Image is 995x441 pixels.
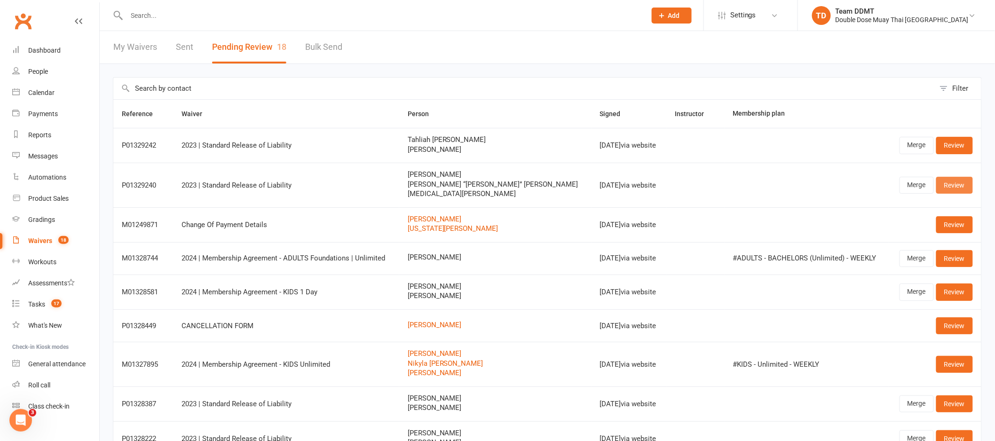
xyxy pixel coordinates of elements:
[113,78,935,99] input: Search by contact
[12,125,99,146] a: Reports
[408,110,439,118] span: Person
[11,9,35,33] a: Clubworx
[9,409,32,432] iframe: Intercom live chat
[277,42,286,52] span: 18
[28,258,56,266] div: Workouts
[28,279,75,287] div: Assessments
[408,215,583,223] a: [PERSON_NAME]
[675,110,715,118] span: Instructor
[176,31,193,63] a: Sent
[600,400,658,408] div: [DATE] via website
[12,188,99,209] a: Product Sales
[12,230,99,252] a: Waivers 18
[122,288,165,296] div: M01328581
[182,400,391,408] div: 2023 | Standard Release of Liability
[675,108,715,119] button: Instructor
[122,254,165,262] div: M01328744
[900,177,934,194] a: Merge
[12,252,99,273] a: Workouts
[600,254,658,262] div: [DATE] via website
[28,152,58,160] div: Messages
[122,110,163,118] span: Reference
[28,360,86,368] div: General attendance
[900,250,934,267] a: Merge
[600,361,658,369] div: [DATE] via website
[408,136,583,144] span: Tahliah [PERSON_NAME]
[12,209,99,230] a: Gradings
[28,322,62,329] div: What's New
[668,12,680,19] span: Add
[936,216,973,233] a: Review
[408,253,583,261] span: [PERSON_NAME]
[212,31,286,63] button: Pending Review18
[122,221,165,229] div: M01249871
[122,400,165,408] div: P01328387
[12,315,99,336] a: What's New
[182,361,391,369] div: 2024 | Membership Agreement - KIDS Unlimited
[408,404,583,412] span: [PERSON_NAME]
[936,250,973,267] a: Review
[408,429,583,437] span: [PERSON_NAME]
[12,396,99,417] a: Class kiosk mode
[936,395,973,412] a: Review
[600,142,658,150] div: [DATE] via website
[305,31,342,63] a: Bulk Send
[408,181,583,189] span: [PERSON_NAME] “[PERSON_NAME]” [PERSON_NAME]
[836,16,969,24] div: Double Dose Muay Thai [GEOGRAPHIC_DATA]
[408,321,583,329] a: [PERSON_NAME]
[122,142,165,150] div: P01329242
[28,402,70,410] div: Class check-in
[28,68,48,75] div: People
[733,254,881,262] div: #ADULTS - BACHELORS (Unlimited) - WEEKLY
[51,299,62,307] span: 17
[113,31,157,63] a: My Waivers
[12,294,99,315] a: Tasks 17
[28,47,61,54] div: Dashboard
[29,409,36,417] span: 3
[900,283,934,300] a: Merge
[953,83,969,94] div: Filter
[600,181,658,189] div: [DATE] via website
[408,225,583,233] a: [US_STATE][PERSON_NAME]
[182,221,391,229] div: Change Of Payment Details
[12,40,99,61] a: Dashboard
[28,195,69,202] div: Product Sales
[182,181,391,189] div: 2023 | Standard Release of Liability
[28,381,50,389] div: Roll call
[408,394,583,402] span: [PERSON_NAME]
[122,322,165,330] div: P01328449
[936,283,973,300] a: Review
[12,103,99,125] a: Payments
[812,6,831,25] div: TD
[122,181,165,189] div: P01329240
[936,137,973,154] a: Review
[12,146,99,167] a: Messages
[12,354,99,375] a: General attendance kiosk mode
[408,360,583,368] a: Nikyla [PERSON_NAME]
[28,131,51,139] div: Reports
[725,100,889,128] th: Membership plan
[58,236,69,244] span: 18
[652,8,692,24] button: Add
[28,173,66,181] div: Automations
[182,322,391,330] div: CANCELLATION FORM
[936,317,973,334] a: Review
[733,361,881,369] div: #KIDS - Unlimited - WEEKLY
[408,283,583,291] span: [PERSON_NAME]
[408,190,583,198] span: [MEDICAL_DATA][PERSON_NAME]
[408,350,583,358] a: [PERSON_NAME]
[182,254,391,262] div: 2024 | Membership Agreement - ADULTS Foundations | Unlimited
[12,61,99,82] a: People
[600,110,631,118] span: Signed
[836,7,969,16] div: Team DDMT
[12,82,99,103] a: Calendar
[936,356,973,373] a: Review
[900,395,934,412] a: Merge
[28,216,55,223] div: Gradings
[12,375,99,396] a: Roll call
[600,322,658,330] div: [DATE] via website
[600,288,658,296] div: [DATE] via website
[28,89,55,96] div: Calendar
[408,292,583,300] span: [PERSON_NAME]
[408,108,439,119] button: Person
